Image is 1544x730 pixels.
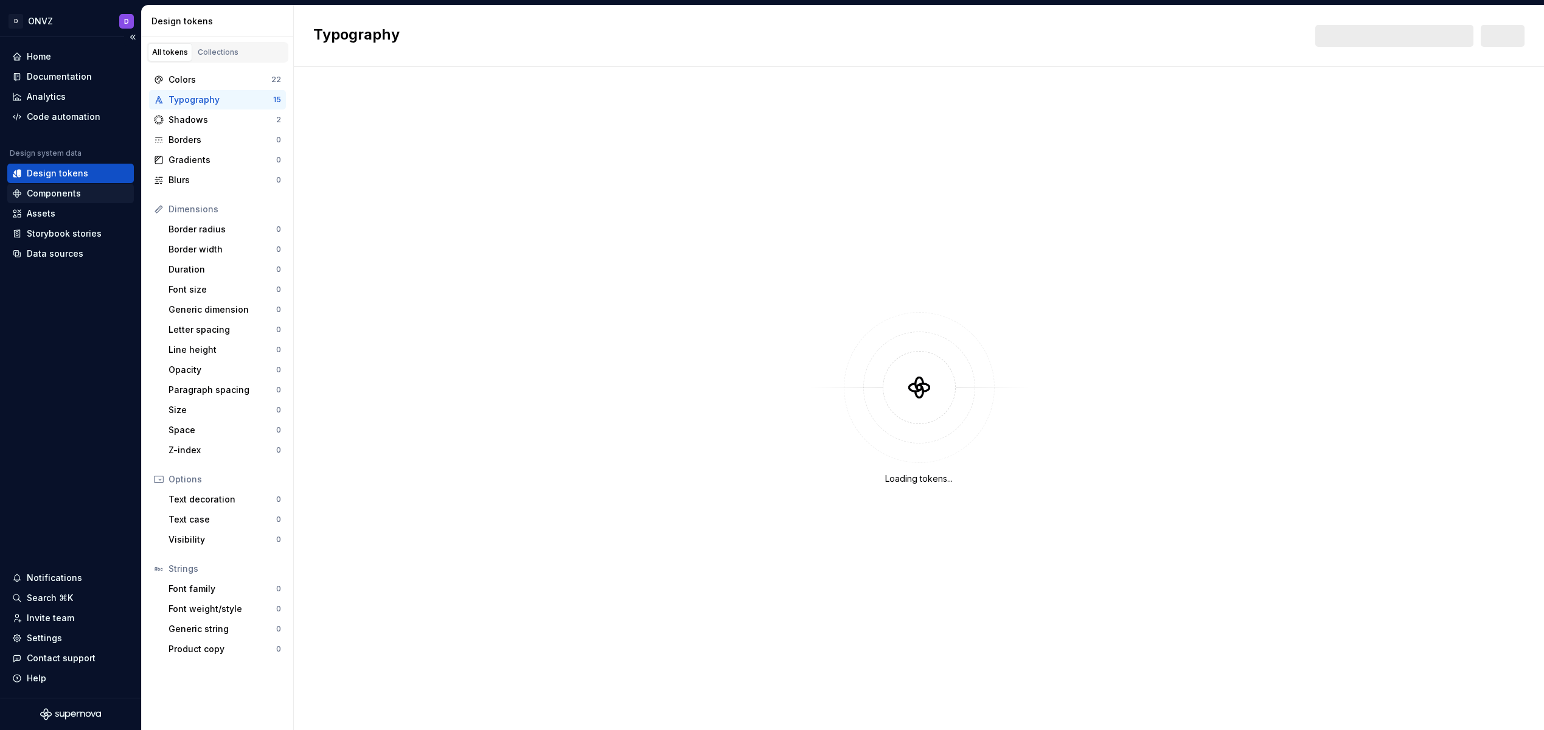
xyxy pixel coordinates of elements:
[164,400,286,420] a: Size0
[7,87,134,106] a: Analytics
[169,643,276,655] div: Product copy
[164,639,286,659] a: Product copy0
[149,110,286,130] a: Shadows2
[7,107,134,127] a: Code automation
[276,405,281,415] div: 0
[7,648,134,668] button: Contact support
[164,320,286,339] a: Letter spacing0
[271,75,281,85] div: 22
[276,624,281,634] div: 0
[169,174,276,186] div: Blurs
[7,204,134,223] a: Assets
[7,67,134,86] a: Documentation
[169,114,276,126] div: Shadows
[27,228,102,240] div: Storybook stories
[124,16,129,26] div: D
[149,150,286,170] a: Gradients0
[149,170,286,190] a: Blurs0
[276,535,281,544] div: 0
[152,47,188,57] div: All tokens
[164,619,286,639] a: Generic string0
[276,175,281,185] div: 0
[164,300,286,319] a: Generic dimension0
[276,644,281,654] div: 0
[276,305,281,315] div: 0
[169,424,276,436] div: Space
[164,420,286,440] a: Space0
[169,404,276,416] div: Size
[276,155,281,165] div: 0
[169,473,281,485] div: Options
[27,71,92,83] div: Documentation
[164,220,286,239] a: Border radius0
[7,244,134,263] a: Data sources
[169,283,276,296] div: Font size
[164,440,286,460] a: Z-index0
[276,365,281,375] div: 0
[40,708,101,720] svg: Supernova Logo
[273,95,281,105] div: 15
[169,203,281,215] div: Dimensions
[169,304,276,316] div: Generic dimension
[27,187,81,200] div: Components
[7,568,134,588] button: Notifications
[164,360,286,380] a: Opacity0
[27,248,83,260] div: Data sources
[169,513,276,526] div: Text case
[169,263,276,276] div: Duration
[276,224,281,234] div: 0
[276,425,281,435] div: 0
[169,603,276,615] div: Font weight/style
[169,324,276,336] div: Letter spacing
[313,25,400,47] h2: Typography
[169,623,276,635] div: Generic string
[10,148,82,158] div: Design system data
[2,8,139,34] button: DONVZD
[27,167,88,179] div: Design tokens
[164,340,286,360] a: Line height0
[164,510,286,529] a: Text case0
[164,530,286,549] a: Visibility0
[27,572,82,584] div: Notifications
[198,47,238,57] div: Collections
[27,672,46,684] div: Help
[27,652,96,664] div: Contact support
[7,628,134,648] a: Settings
[885,473,953,485] div: Loading tokens...
[169,243,276,255] div: Border width
[169,94,273,106] div: Typography
[27,612,74,624] div: Invite team
[164,380,286,400] a: Paragraph spacing0
[149,130,286,150] a: Borders0
[28,15,53,27] div: ONVZ
[164,280,286,299] a: Font size0
[276,345,281,355] div: 0
[149,90,286,109] a: Typography15
[9,14,23,29] div: D
[7,669,134,688] button: Help
[169,74,271,86] div: Colors
[276,265,281,274] div: 0
[169,493,276,506] div: Text decoration
[169,134,276,146] div: Borders
[169,444,276,456] div: Z-index
[169,154,276,166] div: Gradients
[169,384,276,396] div: Paragraph spacing
[276,115,281,125] div: 2
[169,534,276,546] div: Visibility
[169,364,276,376] div: Opacity
[164,260,286,279] a: Duration0
[27,111,100,123] div: Code automation
[276,515,281,524] div: 0
[169,583,276,595] div: Font family
[7,608,134,628] a: Invite team
[27,207,55,220] div: Assets
[276,285,281,294] div: 0
[7,164,134,183] a: Design tokens
[164,599,286,619] a: Font weight/style0
[169,223,276,235] div: Border radius
[7,588,134,608] button: Search ⌘K
[276,495,281,504] div: 0
[27,50,51,63] div: Home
